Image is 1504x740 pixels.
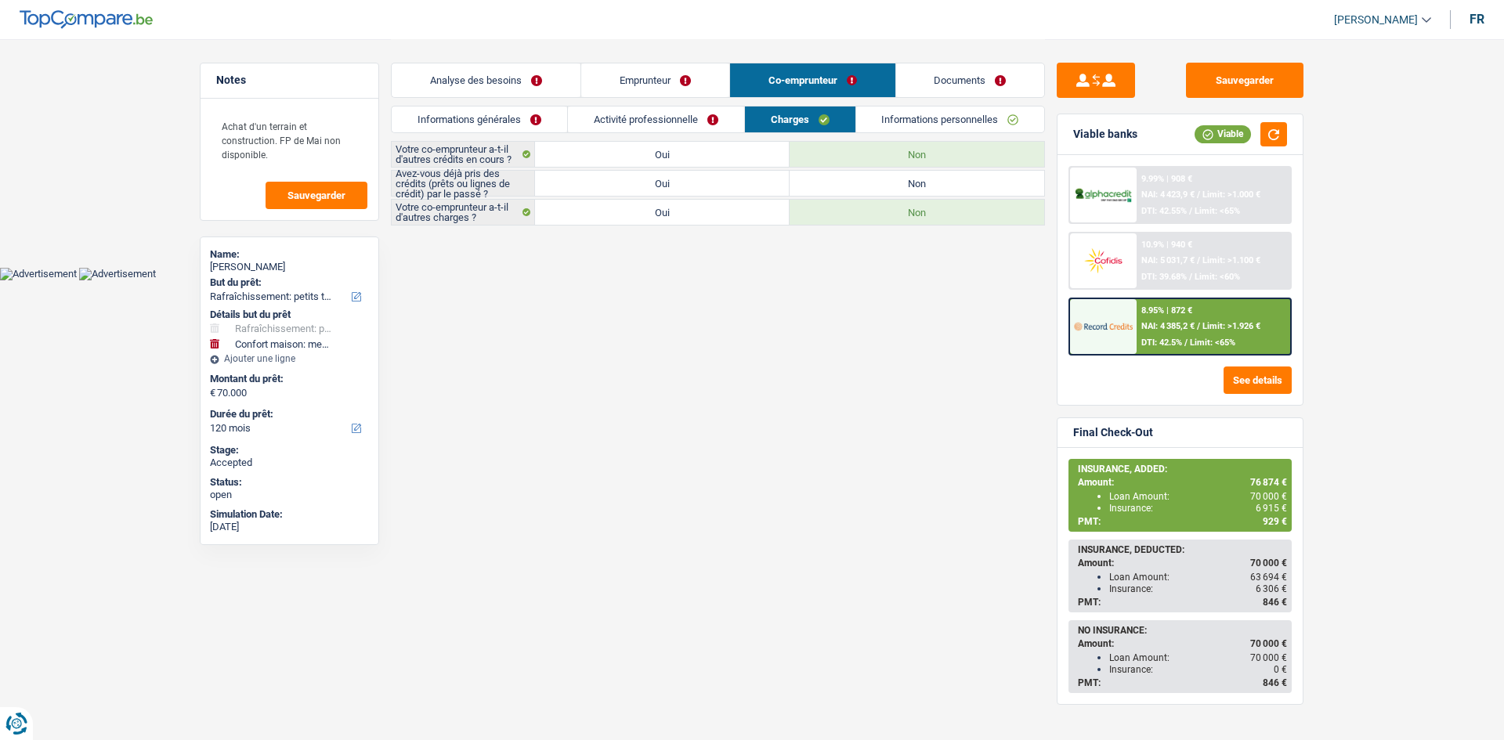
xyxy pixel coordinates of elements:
span: DTI: 39.68% [1141,272,1187,282]
span: [PERSON_NAME] [1334,13,1418,27]
span: 846 € [1263,677,1287,688]
span: 6 915 € [1256,503,1287,514]
div: Stage: [210,444,369,457]
div: NO INSURANCE: [1078,625,1287,636]
span: NAI: 4 423,9 € [1141,190,1195,200]
div: INSURANCE, ADDED: [1078,464,1287,475]
span: 70 000 € [1250,652,1287,663]
span: Limit: <65% [1195,206,1240,216]
a: Informations générales [392,106,567,132]
div: Accepted [210,457,369,469]
div: PMT: [1078,597,1287,608]
span: 76 874 € [1250,477,1287,488]
span: 70 000 € [1250,491,1287,502]
label: Avez-vous déjà pris des crédits (prêts ou lignes de crédit) par le passé ? [392,171,535,196]
img: TopCompare Logo [20,10,153,29]
div: [PERSON_NAME] [210,261,369,273]
div: [DATE] [210,521,369,533]
div: 9.99% | 908 € [1141,174,1192,184]
div: PMT: [1078,516,1287,527]
span: Sauvegarder [287,190,345,200]
span: NAI: 4 385,2 € [1141,321,1195,331]
div: Détails but du prêt [210,309,369,321]
h5: Notes [216,74,363,87]
div: Ajouter une ligne [210,353,369,364]
a: Documents [896,63,1045,97]
label: Votre co-emprunteur a-t-il d'autres crédits en cours ? [392,142,535,167]
div: Insurance: [1109,503,1287,514]
button: Sauvegarder [1186,63,1303,98]
span: 6 306 € [1256,583,1287,594]
a: Informations personnelles [856,106,1045,132]
a: [PERSON_NAME] [1321,7,1431,33]
span: 0 € [1274,664,1287,675]
a: Co-emprunteur [730,63,895,97]
div: 10.9% | 940 € [1141,240,1192,250]
span: / [1189,272,1192,282]
div: PMT: [1078,677,1287,688]
div: Loan Amount: [1109,491,1287,502]
div: Status: [210,476,369,489]
label: But du prêt: [210,276,366,289]
span: Limit: <60% [1195,272,1240,282]
span: DTI: 42.5% [1141,338,1182,348]
span: 929 € [1263,516,1287,527]
div: Simulation Date: [210,508,369,521]
div: fr [1470,12,1484,27]
span: / [1184,338,1188,348]
div: Loan Amount: [1109,652,1287,663]
div: Viable banks [1073,128,1137,141]
label: Oui [535,171,790,196]
label: Non [790,171,1044,196]
span: NAI: 5 031,7 € [1141,255,1195,265]
button: Sauvegarder [266,182,367,209]
img: Record Credits [1074,312,1132,341]
label: Non [790,200,1044,225]
a: Charges [745,106,855,132]
div: INSURANCE, DEDUCTED: [1078,544,1287,555]
span: / [1189,206,1192,216]
div: Viable [1195,125,1251,143]
span: Limit: >1.100 € [1202,255,1260,265]
label: Non [790,142,1044,167]
a: Emprunteur [581,63,729,97]
span: / [1197,321,1200,331]
span: Limit: >1.000 € [1202,190,1260,200]
div: Insurance: [1109,583,1287,594]
div: 8.95% | 872 € [1141,305,1192,316]
div: Amount: [1078,558,1287,569]
span: DTI: 42.55% [1141,206,1187,216]
span: / [1197,255,1200,265]
img: Advertisement [79,268,156,280]
div: Amount: [1078,638,1287,649]
span: 63 694 € [1250,572,1287,583]
div: Loan Amount: [1109,572,1287,583]
span: Limit: >1.926 € [1202,321,1260,331]
div: Name: [210,248,369,261]
div: open [210,489,369,501]
label: Votre co-emprunteur a-t-il d'autres charges ? [392,200,535,225]
div: Final Check-Out [1073,426,1153,439]
label: Montant du prêt: [210,373,366,385]
a: Analyse des besoins [392,63,580,97]
span: Limit: <65% [1190,338,1235,348]
label: Oui [535,200,790,225]
button: See details [1224,366,1292,394]
span: 70 000 € [1250,558,1287,569]
span: 70 000 € [1250,638,1287,649]
img: Cofidis [1074,246,1132,275]
div: Insurance: [1109,664,1287,675]
span: / [1197,190,1200,200]
label: Oui [535,142,790,167]
a: Activité professionnelle [568,106,744,132]
span: 846 € [1263,597,1287,608]
label: Durée du prêt: [210,408,366,421]
img: AlphaCredit [1074,186,1132,204]
span: € [210,387,215,399]
div: Amount: [1078,477,1287,488]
